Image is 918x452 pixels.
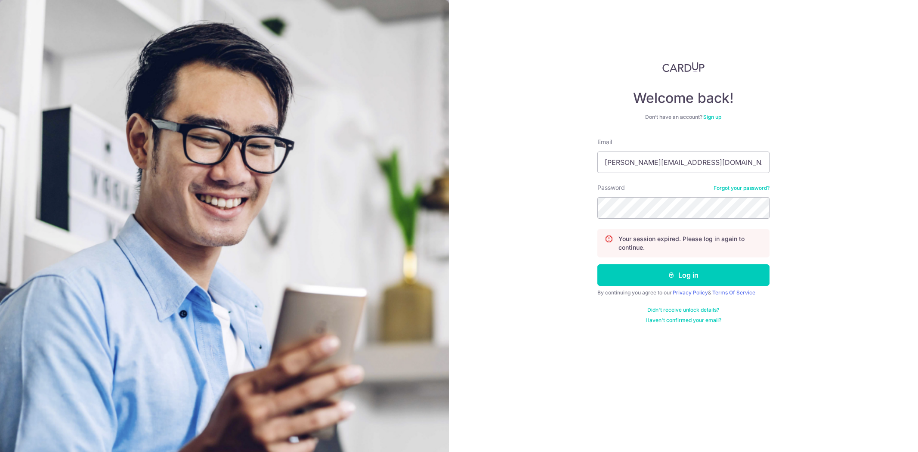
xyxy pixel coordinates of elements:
label: Password [597,183,625,192]
label: Email [597,138,612,146]
h4: Welcome back! [597,90,770,107]
button: Log in [597,264,770,286]
a: Forgot your password? [714,185,770,192]
input: Enter your Email [597,152,770,173]
img: CardUp Logo [662,62,705,72]
a: Privacy Policy [673,289,708,296]
div: Don’t have an account? [597,114,770,121]
p: Your session expired. Please log in again to continue. [618,235,762,252]
a: Terms Of Service [712,289,755,296]
a: Haven't confirmed your email? [646,317,721,324]
a: Didn't receive unlock details? [647,306,719,313]
div: By continuing you agree to our & [597,289,770,296]
a: Sign up [703,114,721,120]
